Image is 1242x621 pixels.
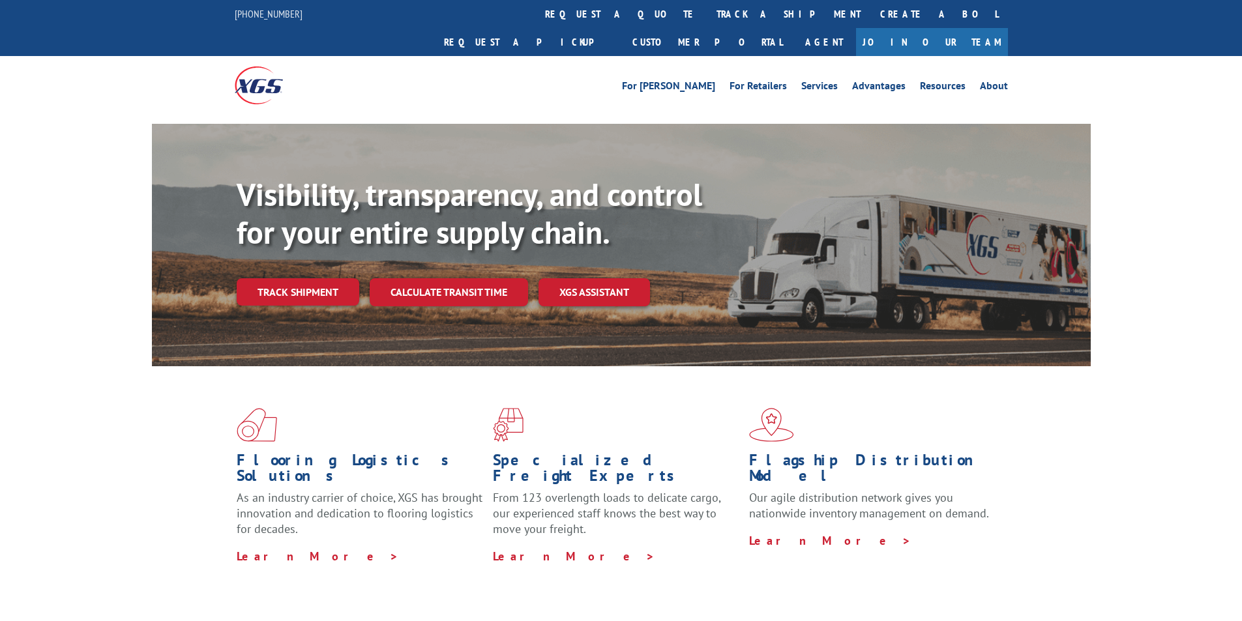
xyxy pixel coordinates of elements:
a: Learn More > [237,549,399,564]
a: XGS ASSISTANT [539,278,650,306]
img: xgs-icon-total-supply-chain-intelligence-red [237,408,277,442]
a: Resources [920,81,966,95]
a: About [980,81,1008,95]
span: Our agile distribution network gives you nationwide inventory management on demand. [749,490,989,521]
a: Agent [792,28,856,56]
a: Track shipment [237,278,359,306]
a: Customer Portal [623,28,792,56]
h1: Flooring Logistics Solutions [237,452,483,490]
a: Learn More > [749,533,911,548]
a: Calculate transit time [370,278,528,306]
h1: Flagship Distribution Model [749,452,996,490]
a: Request a pickup [434,28,623,56]
a: Services [801,81,838,95]
h1: Specialized Freight Experts [493,452,739,490]
b: Visibility, transparency, and control for your entire supply chain. [237,174,702,252]
a: For Retailers [730,81,787,95]
img: xgs-icon-flagship-distribution-model-red [749,408,794,442]
a: Join Our Team [856,28,1008,56]
p: From 123 overlength loads to delicate cargo, our experienced staff knows the best way to move you... [493,490,739,548]
img: xgs-icon-focused-on-flooring-red [493,408,524,442]
a: [PHONE_NUMBER] [235,7,303,20]
a: For [PERSON_NAME] [622,81,715,95]
a: Learn More > [493,549,655,564]
span: As an industry carrier of choice, XGS has brought innovation and dedication to flooring logistics... [237,490,482,536]
a: Advantages [852,81,906,95]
